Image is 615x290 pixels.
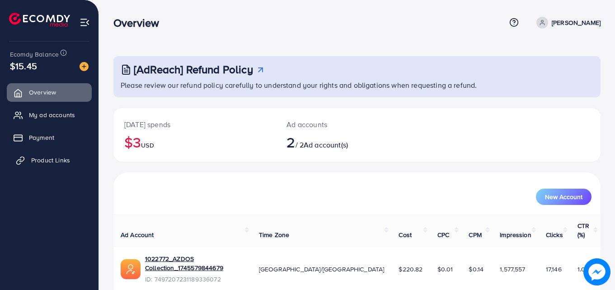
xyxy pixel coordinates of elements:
[9,13,70,27] img: logo
[399,265,423,274] span: $220.82
[124,119,265,130] p: [DATE] spends
[121,230,154,239] span: Ad Account
[7,106,92,124] a: My ad accounts
[552,17,601,28] p: [PERSON_NAME]
[29,88,56,97] span: Overview
[546,230,563,239] span: Clicks
[259,265,385,274] span: [GEOGRAPHIC_DATA]/[GEOGRAPHIC_DATA]
[286,119,387,130] p: Ad accounts
[500,265,525,274] span: 1,577,557
[124,133,265,151] h2: $3
[399,230,412,239] span: Cost
[141,141,154,150] span: USD
[437,265,453,274] span: $0.01
[7,83,92,101] a: Overview
[80,62,89,71] img: image
[10,59,37,72] span: $15.45
[80,17,90,28] img: menu
[121,259,141,279] img: ic-ads-acc.e4c84228.svg
[536,189,592,205] button: New Account
[469,265,484,274] span: $0.14
[134,63,253,76] h3: [AdReach] Refund Policy
[259,230,289,239] span: Time Zone
[469,230,481,239] span: CPM
[500,230,531,239] span: Impression
[577,265,589,274] span: 1.09
[583,258,610,285] img: image
[577,221,589,239] span: CTR (%)
[29,133,54,142] span: Payment
[145,275,244,284] span: ID: 7497207231189336072
[533,17,601,29] a: [PERSON_NAME]
[145,254,244,273] a: 1022772_AZDOS Collection_1745579844679
[7,151,92,169] a: Product Links
[7,128,92,147] a: Payment
[31,156,70,165] span: Product Links
[121,80,595,90] p: Please review our refund policy carefully to understand your rights and obligations when requesti...
[546,265,562,274] span: 17,146
[545,194,582,200] span: New Account
[286,132,295,152] span: 2
[10,50,59,59] span: Ecomdy Balance
[113,16,166,29] h3: Overview
[304,140,348,150] span: Ad account(s)
[286,133,387,151] h2: / 2
[437,230,449,239] span: CPC
[29,110,75,119] span: My ad accounts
